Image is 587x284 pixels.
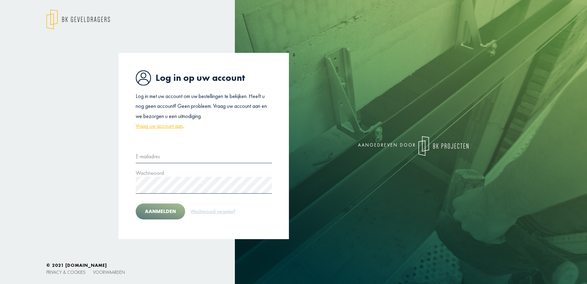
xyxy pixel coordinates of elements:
[46,262,541,268] h6: © 2021 [DOMAIN_NAME]
[136,70,151,86] img: icon
[136,168,164,178] label: Wachtwoord
[46,9,110,30] img: logo
[136,203,185,219] button: Aanmelden
[93,269,125,275] a: Voorwaarden
[358,142,416,148] font: Aangedreven door
[136,121,183,131] a: Vraag uw account aan
[183,122,184,129] font: .
[46,269,86,275] a: Privacy & cookies
[136,93,267,120] font: Log in met uw account om uw bestellingen te bekijken. Heeft u nog geen account? Geen probleem. Vr...
[418,136,468,156] img: logo
[156,72,245,83] font: Log in op uw account
[190,207,236,215] a: Wachtwoord vergeten?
